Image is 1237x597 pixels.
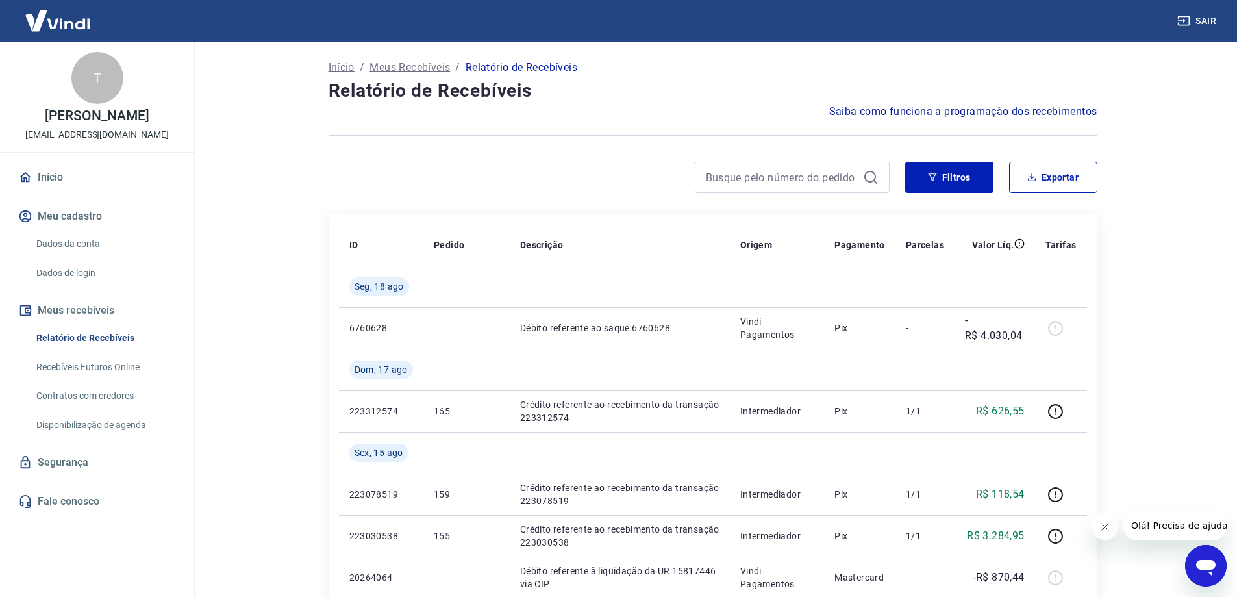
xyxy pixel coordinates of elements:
[16,296,179,325] button: Meus recebíveis
[349,529,413,542] p: 223030538
[834,238,885,251] p: Pagamento
[520,523,719,549] p: Crédito referente ao recebimento da transação 223030538
[16,1,100,40] img: Vindi
[8,9,109,19] span: Olá! Precisa de ajuda?
[973,570,1025,585] p: -R$ 870,44
[976,487,1025,502] p: R$ 118,54
[829,104,1097,120] a: Saiba como funciona a programação dos recebimentos
[16,163,179,192] a: Início
[972,238,1014,251] p: Valor Líq.
[976,403,1025,419] p: R$ 626,55
[906,405,944,418] p: 1/1
[740,529,814,542] p: Intermediador
[1045,238,1077,251] p: Tarifas
[349,571,413,584] p: 20264064
[329,78,1097,104] h4: Relatório de Recebíveis
[355,363,408,376] span: Dom, 17 ago
[906,529,944,542] p: 1/1
[906,488,944,501] p: 1/1
[520,565,719,591] p: Débito referente à liquidação da UR 15817446 via CIP
[740,565,814,591] p: Vindi Pagamentos
[834,571,885,584] p: Mastercard
[834,322,885,335] p: Pix
[466,60,577,75] p: Relatório de Recebíveis
[965,312,1025,344] p: -R$ 4.030,04
[349,322,413,335] p: 6760628
[906,238,944,251] p: Parcelas
[31,412,179,438] a: Disponibilização de agenda
[369,60,450,75] a: Meus Recebíveis
[16,202,179,231] button: Meu cadastro
[834,529,885,542] p: Pix
[434,405,499,418] p: 165
[31,354,179,381] a: Recebíveis Futuros Online
[1123,511,1227,540] iframe: Mensagem da empresa
[740,488,814,501] p: Intermediador
[520,398,719,424] p: Crédito referente ao recebimento da transação 223312574
[45,109,149,123] p: [PERSON_NAME]
[906,571,944,584] p: -
[906,322,944,335] p: -
[31,383,179,409] a: Contratos com credores
[16,487,179,516] a: Fale conosco
[349,405,413,418] p: 223312574
[520,481,719,507] p: Crédito referente ao recebimento da transação 223078519
[455,60,460,75] p: /
[1185,545,1227,587] iframe: Botão para abrir a janela de mensagens
[740,315,814,341] p: Vindi Pagamentos
[905,162,993,193] button: Filtros
[355,446,403,459] span: Sex, 15 ago
[16,448,179,477] a: Segurança
[1092,514,1118,540] iframe: Fechar mensagem
[740,405,814,418] p: Intermediador
[31,231,179,257] a: Dados da conta
[329,60,355,75] a: Início
[1175,9,1221,33] button: Sair
[740,238,772,251] p: Origem
[349,488,413,501] p: 223078519
[706,168,858,187] input: Busque pelo número do pedido
[1009,162,1097,193] button: Exportar
[31,260,179,286] a: Dados de login
[520,238,564,251] p: Descrição
[434,238,464,251] p: Pedido
[434,488,499,501] p: 159
[834,488,885,501] p: Pix
[355,280,404,293] span: Seg, 18 ago
[834,405,885,418] p: Pix
[360,60,364,75] p: /
[31,325,179,351] a: Relatório de Recebíveis
[25,128,169,142] p: [EMAIL_ADDRESS][DOMAIN_NAME]
[71,52,123,104] div: T
[349,238,358,251] p: ID
[967,528,1024,544] p: R$ 3.284,95
[520,322,719,335] p: Débito referente ao saque 6760628
[434,529,499,542] p: 155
